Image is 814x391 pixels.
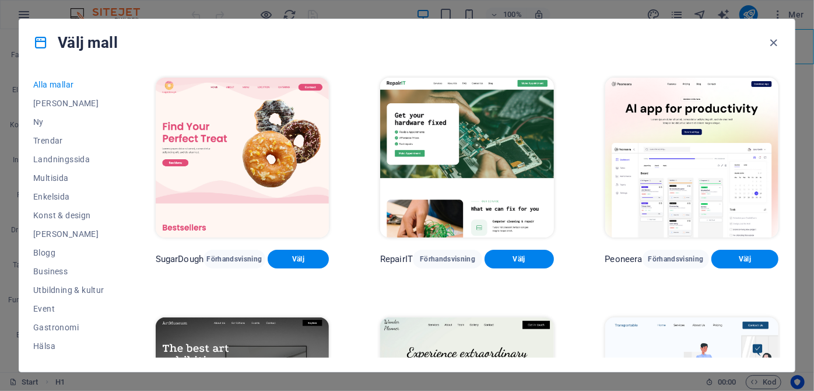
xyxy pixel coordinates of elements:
button: IT & media [33,355,104,374]
button: Enkelsida [33,187,104,206]
span: Hälsa [33,341,104,351]
p: SugarDough [156,253,203,265]
span: Välj [494,254,545,264]
span: Välj [277,254,320,264]
button: Konst & design [33,206,104,225]
button: [PERSON_NAME] [33,225,104,243]
button: Välj [485,250,554,268]
span: Förhandsvisning [652,254,700,264]
span: Utbildning & kultur [33,285,104,295]
button: Landningssida [33,150,104,169]
span: [PERSON_NAME] [33,229,104,239]
span: Landningssida [33,155,104,164]
button: Ny [33,113,104,131]
button: Event [33,299,104,318]
span: [PERSON_NAME] [33,99,104,108]
span: Business [33,267,104,276]
span: Enkelsida [33,192,104,201]
h4: Välj mall [33,33,118,52]
span: Trendar [33,136,104,145]
button: Business [33,262,104,281]
img: Peoneera [605,78,778,238]
button: Alla mallar [33,75,104,94]
img: RepairIT [380,78,553,238]
button: Trendar [33,131,104,150]
p: Peoneera [605,253,643,265]
button: Förhandsvisning [643,250,710,268]
button: Välj [268,250,329,268]
span: Event [33,304,104,313]
button: Välj [711,250,778,268]
button: [PERSON_NAME] [33,94,104,113]
img: SugarDough [156,78,329,238]
button: Blogg [33,243,104,262]
button: Förhandsvisning [413,250,482,268]
button: Hälsa [33,337,104,355]
button: Gastronomi [33,318,104,337]
span: Välj [721,254,769,264]
p: RepairIT [380,253,413,265]
span: Förhandsvisning [422,254,473,264]
span: Blogg [33,248,104,257]
span: Alla mallar [33,80,104,89]
button: Multisida [33,169,104,187]
span: Gastronomi [33,323,104,332]
span: Ny [33,117,104,127]
span: Konst & design [33,211,104,220]
button: Utbildning & kultur [33,281,104,299]
button: Förhandsvisning [203,250,265,268]
span: Multisida [33,173,104,183]
span: Förhandsvisning [213,254,256,264]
